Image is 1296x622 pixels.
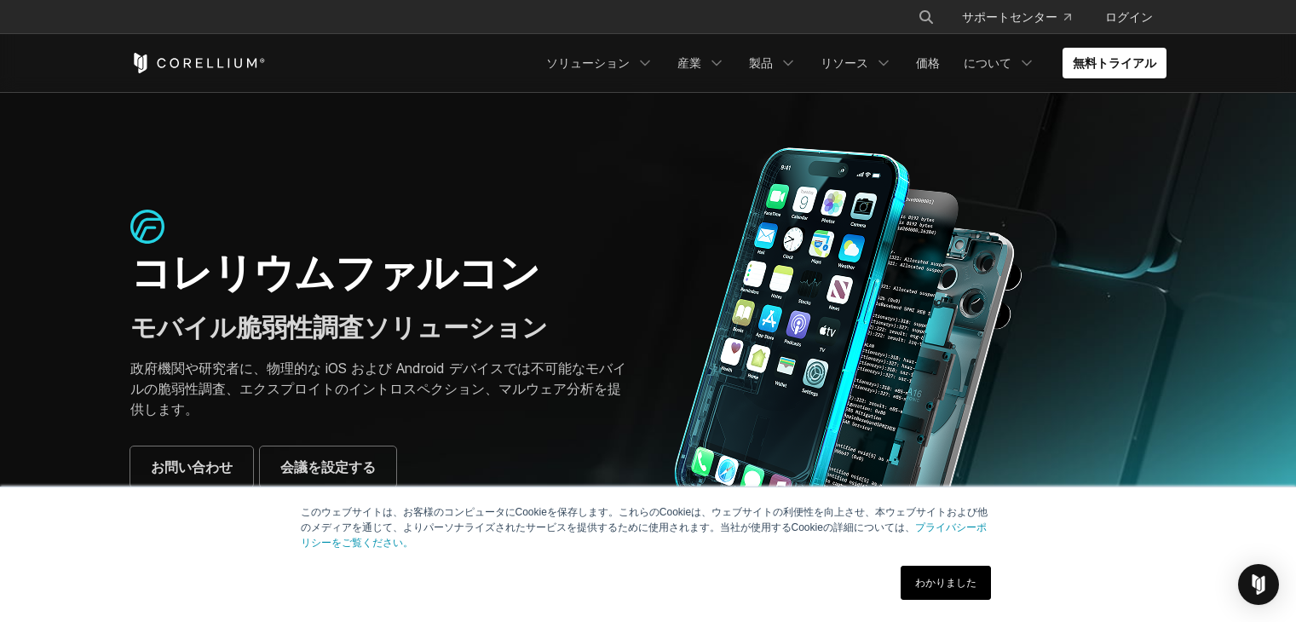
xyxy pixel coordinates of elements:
font: について [964,55,1011,70]
font: わかりました [915,577,976,589]
font: ログイン [1105,9,1153,24]
font: 産業 [677,55,701,70]
font: ソリューション [546,55,630,70]
font: 価格 [916,55,940,70]
a: わかりました [901,566,991,600]
font: リソース [821,55,868,70]
font: 会議を設定する [280,458,376,475]
font: サポートセンター [962,9,1057,24]
font: 無料トライアル [1073,55,1156,70]
img: コレリウム_ファルコンヒーロー1 [665,147,1032,550]
a: お問い合わせ [130,446,253,487]
font: モバイル脆弱性調査ソリューション [130,312,548,343]
div: インターコムメッセンジャーを開く [1238,564,1279,605]
font: 政府機関や研究者に、物理的な iOS および Android デバイスでは不可能なモバイルの脆弱性調査、エクスプロイトのイントロスペクション、マルウェア分析を提供します。 [130,360,626,418]
div: ナビゲーションメニュー [897,2,1166,32]
a: コレリウムホーム [130,53,266,73]
font: コレリウムファルコン [130,247,539,297]
div: ナビゲーションメニュー [536,48,1166,78]
font: このウェブサイトは、お客様のコンピュータにCookieを保存します。これらのCookieは、ウェブサイトの利便性を向上させ、本ウェブサイトおよび他のメディアを通じて、よりパーソナライズされたサー... [301,506,988,533]
font: お問い合わせ [151,458,233,475]
img: ファルコンアイコン [130,210,164,244]
font: 製品 [749,55,773,70]
button: 検索 [911,2,942,32]
a: 会議を設定する [260,446,396,487]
